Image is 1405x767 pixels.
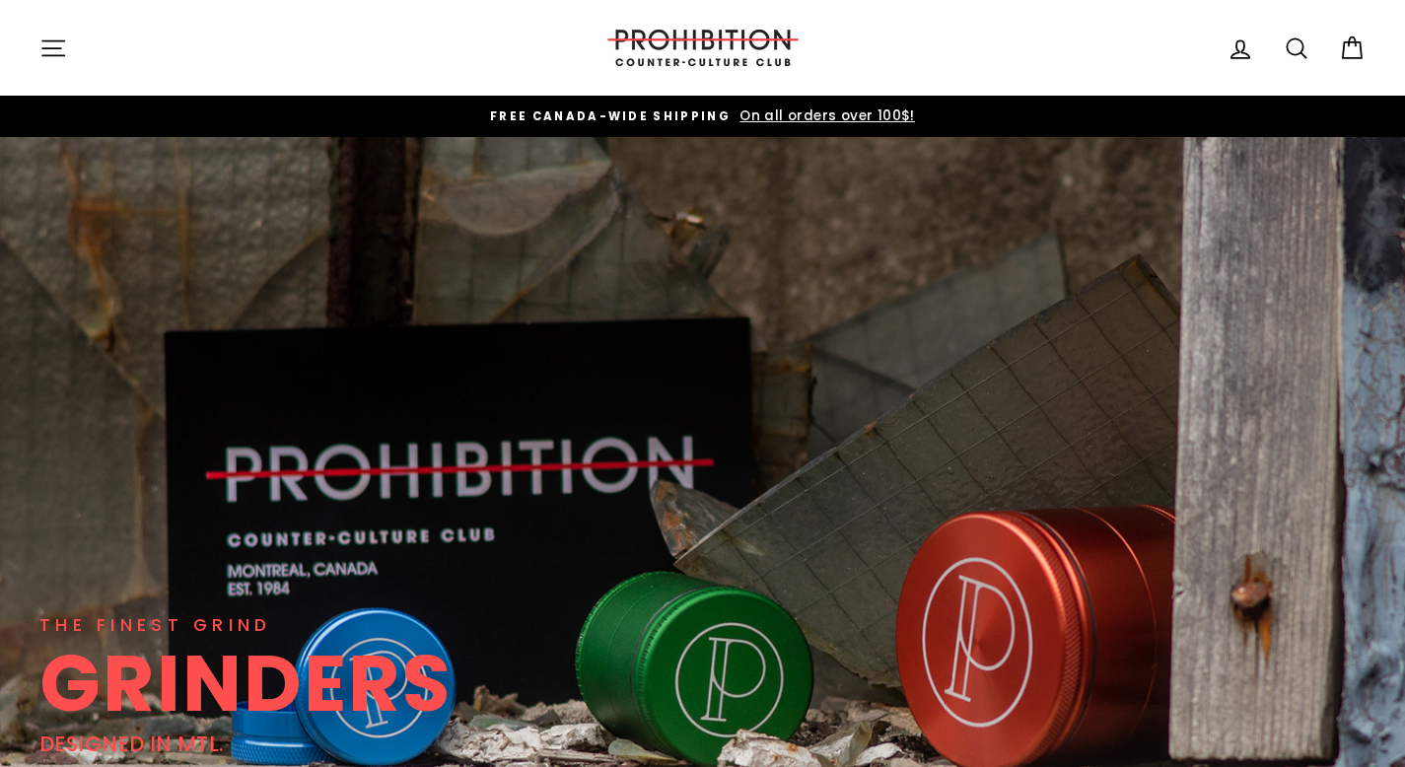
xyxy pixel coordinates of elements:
div: THE FINEST GRIND [39,611,271,639]
img: PROHIBITION COUNTER-CULTURE CLUB [604,30,802,66]
div: GRINDERS [39,644,452,723]
a: FREE CANADA-WIDE SHIPPING On all orders over 100$! [44,105,1361,127]
span: On all orders over 100$! [735,106,915,125]
div: DESIGNED IN MTL. [39,728,223,760]
span: FREE CANADA-WIDE SHIPPING [490,108,731,124]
